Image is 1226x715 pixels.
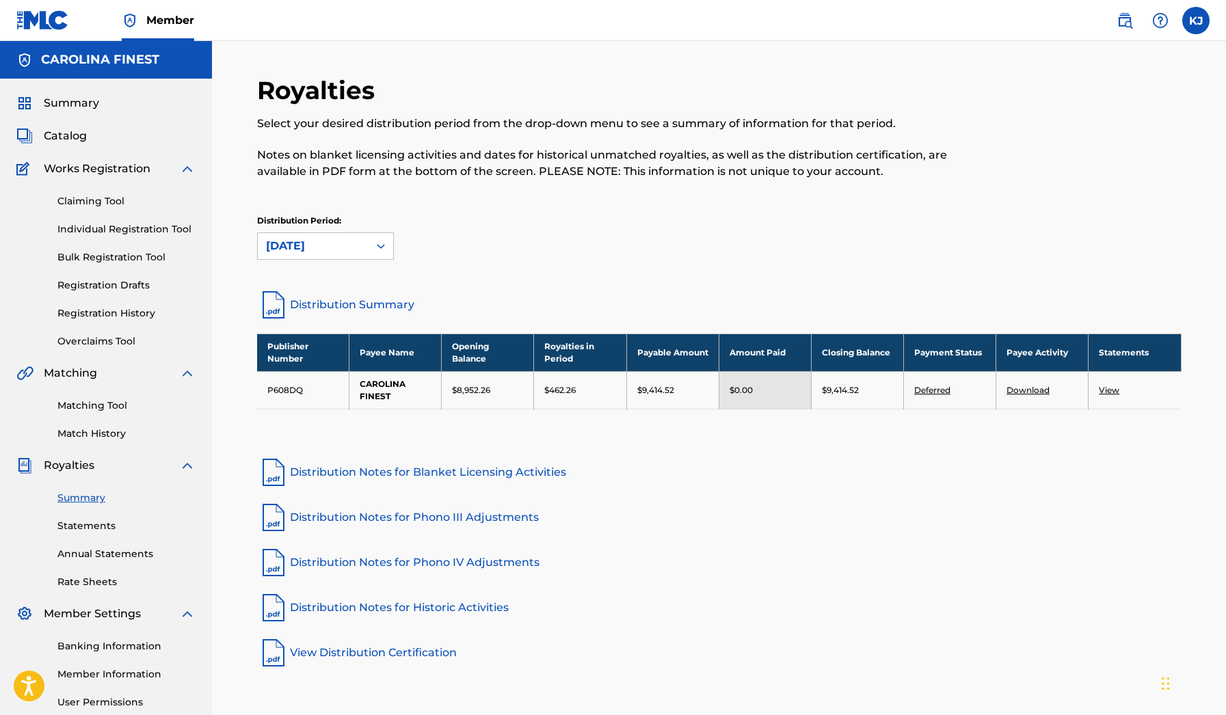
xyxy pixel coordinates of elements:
a: Overclaims Tool [57,334,196,349]
p: $9,414.52 [637,384,674,396]
img: Top Rightsholder [122,12,138,29]
th: Royalties in Period [534,334,626,371]
th: Payee Name [349,334,442,371]
img: Summary [16,95,33,111]
span: Summary [44,95,99,111]
a: Summary [57,491,196,505]
a: Banking Information [57,639,196,653]
th: Payee Activity [996,334,1089,371]
img: search [1117,12,1133,29]
a: Public Search [1111,7,1138,34]
img: expand [179,457,196,474]
a: Bulk Registration Tool [57,250,196,265]
a: View Distribution Certification [257,636,1182,669]
span: Member [146,12,194,28]
iframe: Resource Center [1188,481,1226,594]
a: User Permissions [57,695,196,710]
a: Registration History [57,306,196,321]
img: Matching [16,365,34,381]
th: Statements [1089,334,1181,371]
img: MLC Logo [16,10,69,30]
img: pdf [257,591,290,624]
h5: CAROLINA FINEST [41,52,159,68]
img: expand [179,161,196,177]
a: View [1099,385,1119,395]
a: Match History [57,427,196,441]
th: Publisher Number [257,334,349,371]
p: Notes on blanket licensing activities and dates for historical unmatched royalties, as well as th... [257,147,969,180]
span: Catalog [44,128,87,144]
a: Deferred [914,385,950,395]
img: distribution-summary-pdf [257,288,290,321]
a: Rate Sheets [57,575,196,589]
p: $9,414.52 [822,384,859,396]
img: pdf [257,546,290,579]
a: Distribution Notes for Phono III Adjustments [257,501,1182,534]
div: Help [1147,7,1174,34]
img: help [1152,12,1169,29]
h2: Royalties [257,75,382,106]
th: Opening Balance [442,334,534,371]
span: Matching [44,365,97,381]
th: Payable Amount [626,334,719,371]
div: Drag [1162,663,1170,704]
div: User Menu [1182,7,1210,34]
img: pdf [257,501,290,534]
a: CatalogCatalog [16,128,87,144]
img: Catalog [16,128,33,144]
th: Amount Paid [719,334,811,371]
td: P608DQ [257,371,349,409]
img: pdf [257,456,290,489]
a: Download [1007,385,1050,395]
a: SummarySummary [16,95,99,111]
img: expand [179,365,196,381]
img: Works Registration [16,161,34,177]
td: CAROLINA FINEST [349,371,442,409]
iframe: Chat Widget [1158,649,1226,715]
th: Payment Status [903,334,996,371]
img: Royalties [16,457,33,474]
a: Distribution Notes for Historic Activities [257,591,1182,624]
a: Annual Statements [57,547,196,561]
p: $462.26 [544,384,576,396]
a: Distribution Notes for Blanket Licensing Activities [257,456,1182,489]
a: Distribution Summary [257,288,1182,321]
a: Statements [57,519,196,533]
img: Accounts [16,52,33,68]
p: $8,952.26 [452,384,490,396]
a: Matching Tool [57,399,196,413]
span: Royalties [44,457,94,474]
img: expand [179,606,196,622]
p: Distribution Period: [257,215,394,227]
div: [DATE] [266,238,360,254]
a: Member Information [57,667,196,682]
p: Select your desired distribution period from the drop-down menu to see a summary of information f... [257,116,969,132]
img: pdf [257,636,290,669]
span: Member Settings [44,606,141,622]
span: Works Registration [44,161,150,177]
th: Closing Balance [811,334,903,371]
a: Individual Registration Tool [57,222,196,237]
img: Member Settings [16,606,33,622]
p: $0.00 [730,384,753,396]
a: Distribution Notes for Phono IV Adjustments [257,546,1182,579]
a: Registration Drafts [57,278,196,293]
a: Claiming Tool [57,194,196,208]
